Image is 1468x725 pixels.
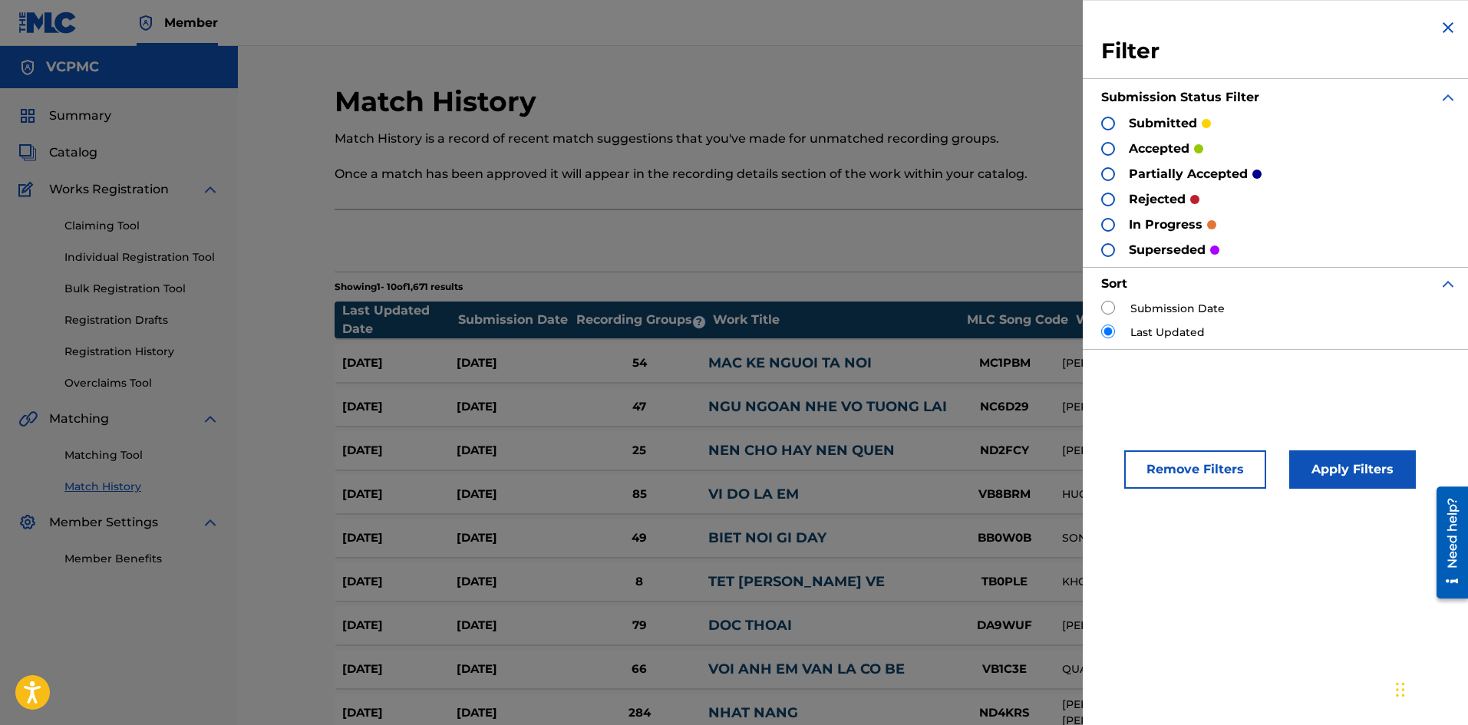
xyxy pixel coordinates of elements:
[947,442,1062,460] div: ND2FCY
[457,398,571,416] div: [DATE]
[18,143,97,162] a: CatalogCatalog
[1439,88,1457,107] img: expand
[1062,530,1301,546] div: SON NGOC
[342,398,457,416] div: [DATE]
[708,354,872,371] a: MAC KE NGUOI TA NOI
[342,617,457,634] div: [DATE]
[947,661,1062,678] div: VB1C3E
[960,311,1075,329] div: MLC Song Code
[947,398,1062,416] div: NC6D29
[342,529,457,547] div: [DATE]
[1129,190,1186,209] p: rejected
[947,486,1062,503] div: VB8BRM
[1425,481,1468,605] iframe: Resource Center
[342,661,457,678] div: [DATE]
[335,165,1133,183] p: Once a match has been approved it will appear in the recording details section of the work within...
[708,661,905,677] a: VOI ANH EM VAN LA CO BE
[457,529,571,547] div: [DATE]
[64,479,219,495] a: Match History
[1062,574,1301,590] div: KHOA CHAU DANG
[1396,667,1405,713] div: Drag
[342,704,457,722] div: [DATE]
[571,573,708,591] div: 8
[1129,114,1197,133] p: submitted
[947,354,1062,372] div: MC1PBM
[708,398,947,415] a: NGU NGOAN NHE VO TUONG LAI
[201,410,219,428] img: expand
[708,704,798,721] a: NHAT NANG
[64,218,219,234] a: Claiming Tool
[708,486,799,503] a: VI DO LA EM
[947,529,1062,547] div: BB0W0B
[64,375,219,391] a: Overclaims Tool
[1101,90,1259,104] strong: Submission Status Filter
[49,513,158,532] span: Member Settings
[49,180,169,199] span: Works Registration
[1076,311,1321,329] div: Writers
[574,311,712,329] div: Recording Groups
[1289,450,1416,489] button: Apply Filters
[1129,216,1202,234] p: in progress
[18,410,38,428] img: Matching
[49,107,111,125] span: Summary
[1101,38,1457,65] h3: Filter
[49,410,109,428] span: Matching
[1062,443,1301,459] div: [PERSON_NAME]
[342,573,457,591] div: [DATE]
[335,130,1133,148] p: Match History is a record of recent match suggestions that you've made for unmatched recording gr...
[457,354,571,372] div: [DATE]
[457,704,571,722] div: [DATE]
[18,107,111,125] a: SummarySummary
[64,312,219,328] a: Registration Drafts
[137,14,155,32] img: Top Rightsholder
[708,529,826,546] a: BIET NOI GI DAY
[18,107,37,125] img: Summary
[201,513,219,532] img: expand
[1391,651,1468,725] iframe: Chat Widget
[64,249,219,265] a: Individual Registration Tool
[571,617,708,634] div: 79
[1062,486,1301,503] div: HUONG [DEMOGRAPHIC_DATA]
[708,442,895,459] a: NEN CHO HAY NEN QUEN
[342,442,457,460] div: [DATE]
[1439,275,1457,293] img: expand
[571,442,708,460] div: 25
[1439,18,1457,37] img: close
[457,486,571,503] div: [DATE]
[1124,450,1266,489] button: Remove Filters
[571,704,708,722] div: 284
[713,311,958,329] div: Work Title
[1129,140,1189,158] p: accepted
[457,573,571,591] div: [DATE]
[571,398,708,416] div: 47
[571,486,708,503] div: 85
[64,447,219,463] a: Matching Tool
[457,661,571,678] div: [DATE]
[342,354,457,372] div: [DATE]
[164,14,218,31] span: Member
[708,617,792,634] a: DOC THOAI
[335,280,463,294] p: Showing 1 - 10 of 1,671 results
[335,84,544,119] h2: Match History
[947,573,1062,591] div: TB0PLE
[708,573,885,590] a: TET [PERSON_NAME] VE
[342,486,457,503] div: [DATE]
[1062,661,1301,677] div: QUANG LUONG BANG
[1129,165,1248,183] p: partially accepted
[947,617,1062,634] div: DA9WUF
[49,143,97,162] span: Catalog
[64,344,219,360] a: Registration History
[571,529,708,547] div: 49
[64,551,219,567] a: Member Benefits
[1130,301,1225,317] label: Submission Date
[458,311,573,329] div: Submission Date
[693,316,705,328] span: ?
[1062,355,1301,371] div: [PERSON_NAME]
[18,513,37,532] img: Member Settings
[457,617,571,634] div: [DATE]
[571,354,708,372] div: 54
[18,180,38,199] img: Works Registration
